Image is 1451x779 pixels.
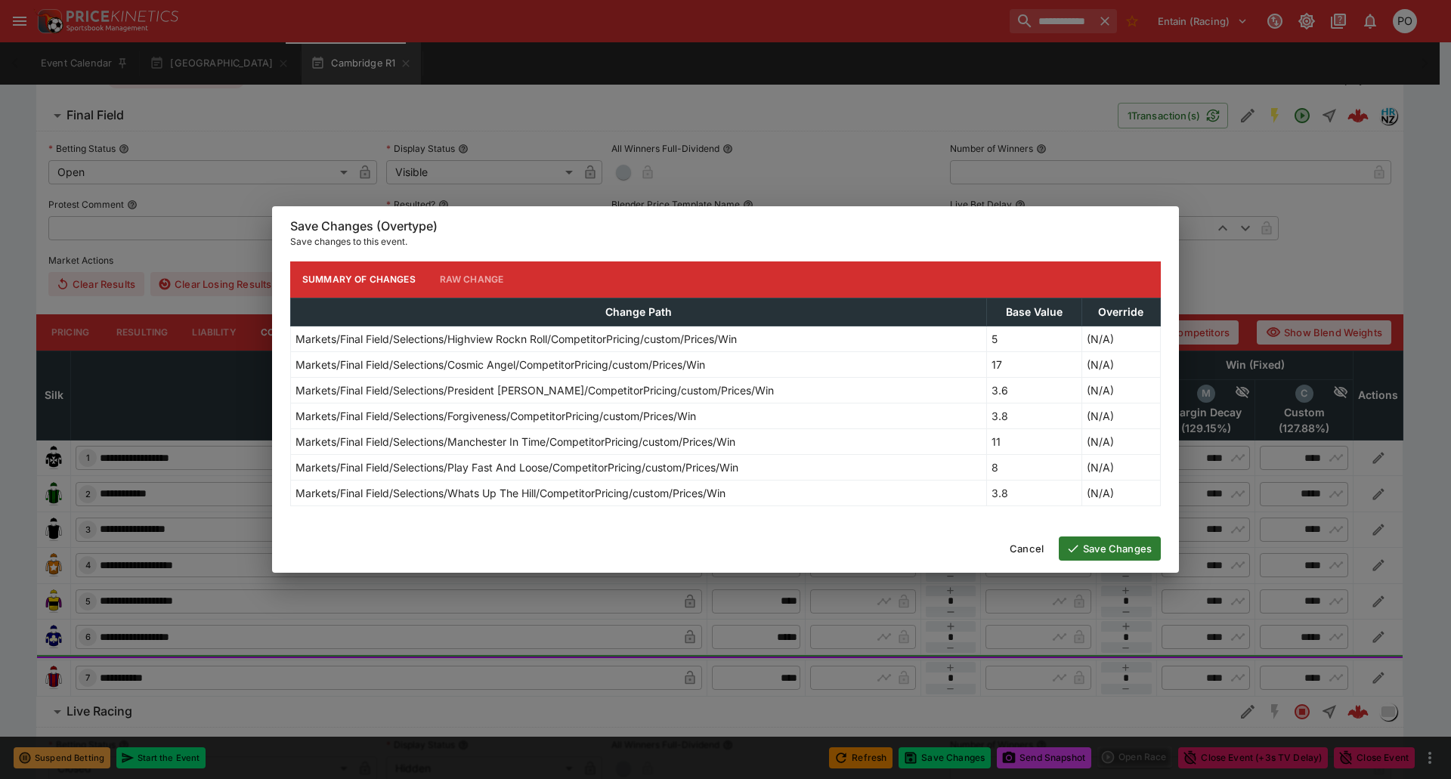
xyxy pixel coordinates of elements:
td: 3.8 [987,480,1082,505]
p: Markets/Final Field/Selections/Play Fast And Loose/CompetitorPricing/custom/Prices/Win [295,459,738,475]
button: Save Changes [1059,536,1161,561]
p: Markets/Final Field/Selections/Whats Up The Hill/CompetitorPricing/custom/Prices/Win [295,485,725,501]
th: Base Value [987,298,1082,326]
td: (N/A) [1081,377,1160,403]
td: (N/A) [1081,454,1160,480]
p: Save changes to this event. [290,234,1161,249]
p: Markets/Final Field/Selections/Manchester In Time/CompetitorPricing/custom/Prices/Win [295,434,735,450]
td: (N/A) [1081,326,1160,351]
p: Markets/Final Field/Selections/Forgiveness/CompetitorPricing/custom/Prices/Win [295,408,696,424]
td: (N/A) [1081,351,1160,377]
button: Cancel [1001,536,1053,561]
td: 3.6 [987,377,1082,403]
td: 17 [987,351,1082,377]
button: Raw Change [428,261,516,298]
td: (N/A) [1081,403,1160,428]
p: Markets/Final Field/Selections/Highview Rockn Roll/CompetitorPricing/custom/Prices/Win [295,331,737,347]
p: Markets/Final Field/Selections/President [PERSON_NAME]/CompetitorPricing/custom/Prices/Win [295,382,774,398]
td: (N/A) [1081,428,1160,454]
th: Change Path [291,298,987,326]
td: (N/A) [1081,480,1160,505]
td: 11 [987,428,1082,454]
h6: Save Changes (Overtype) [290,218,1161,234]
td: 5 [987,326,1082,351]
td: 3.8 [987,403,1082,428]
td: 8 [987,454,1082,480]
button: Summary of Changes [290,261,428,298]
p: Markets/Final Field/Selections/Cosmic Angel/CompetitorPricing/custom/Prices/Win [295,357,705,372]
th: Override [1081,298,1160,326]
